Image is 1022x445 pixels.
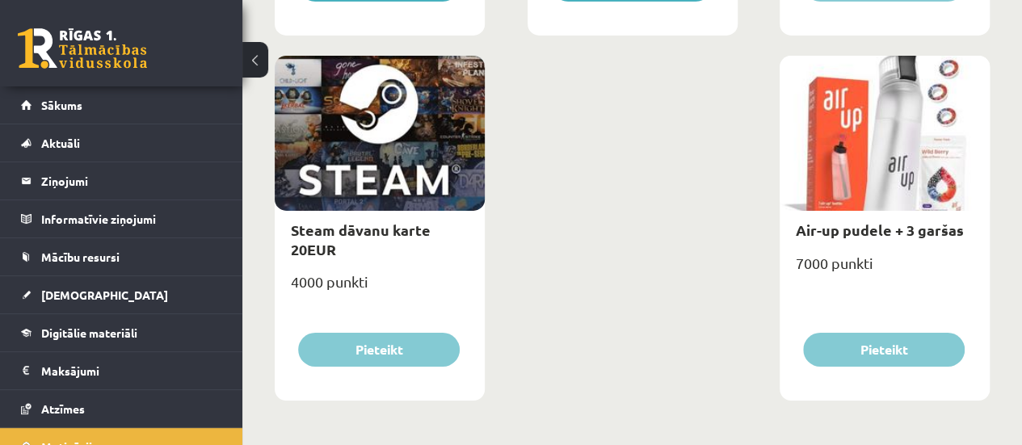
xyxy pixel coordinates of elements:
span: Digitālie materiāli [41,325,137,340]
a: Ziņojumi [21,162,222,199]
a: Maksājumi [21,352,222,389]
a: Steam dāvanu karte 20EUR [291,220,431,258]
a: Aktuāli [21,124,222,162]
span: Sākums [41,98,82,112]
legend: Informatīvie ziņojumi [41,200,222,237]
a: Informatīvie ziņojumi [21,200,222,237]
a: Mācību resursi [21,238,222,275]
span: Aktuāli [41,136,80,150]
a: Atzīmes [21,390,222,427]
legend: Maksājumi [41,352,222,389]
div: 4000 punkti [275,268,485,309]
legend: Ziņojumi [41,162,222,199]
a: Sākums [21,86,222,124]
span: Atzīmes [41,401,85,416]
a: [DEMOGRAPHIC_DATA] [21,276,222,313]
span: Mācību resursi [41,250,120,264]
a: Air-up pudele + 3 garšas [796,220,964,239]
a: Rīgas 1. Tālmācības vidusskola [18,28,147,69]
a: Digitālie materiāli [21,314,222,351]
button: Pieteikt [803,333,965,367]
button: Pieteikt [298,333,460,367]
span: [DEMOGRAPHIC_DATA] [41,288,168,302]
div: 7000 punkti [780,250,990,290]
